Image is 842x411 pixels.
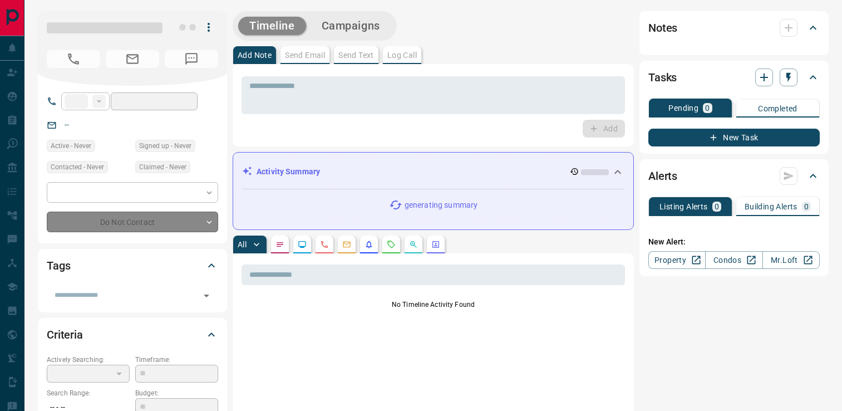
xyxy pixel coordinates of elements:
[47,355,130,365] p: Actively Searching:
[648,64,820,91] div: Tasks
[47,252,218,279] div: Tags
[298,240,307,249] svg: Lead Browsing Activity
[365,240,373,249] svg: Listing Alerts
[165,50,218,68] span: No Number
[745,203,797,211] p: Building Alerts
[409,240,418,249] svg: Opportunities
[804,203,809,211] p: 0
[47,388,130,398] p: Search Range:
[387,240,396,249] svg: Requests
[135,388,218,398] p: Budget:
[238,51,272,59] p: Add Note
[47,257,70,275] h2: Tags
[242,162,624,182] div: Activity Summary
[431,240,440,249] svg: Agent Actions
[715,203,719,211] p: 0
[405,199,477,211] p: generating summary
[668,104,698,112] p: Pending
[705,251,762,269] a: Condos
[342,240,351,249] svg: Emails
[257,166,320,178] p: Activity Summary
[648,163,820,189] div: Alerts
[648,236,820,248] p: New Alert:
[648,14,820,41] div: Notes
[51,162,104,173] span: Contacted - Never
[47,212,218,232] div: Do Not Contact
[139,140,191,151] span: Signed up - Never
[47,321,218,348] div: Criteria
[275,240,284,249] svg: Notes
[659,203,708,211] p: Listing Alerts
[47,326,83,344] h2: Criteria
[51,140,91,151] span: Active - Never
[242,300,625,310] p: No Timeline Activity Found
[648,167,677,185] h2: Alerts
[320,240,329,249] svg: Calls
[139,162,186,173] span: Claimed - Never
[758,105,797,112] p: Completed
[648,251,706,269] a: Property
[106,50,159,68] span: No Email
[311,17,391,35] button: Campaigns
[762,251,820,269] a: Mr.Loft
[65,120,69,129] a: --
[135,355,218,365] p: Timeframe:
[238,17,306,35] button: Timeline
[238,241,247,248] p: All
[648,68,677,86] h2: Tasks
[705,104,710,112] p: 0
[648,19,677,37] h2: Notes
[199,288,214,304] button: Open
[47,50,100,68] span: No Number
[648,129,820,146] button: New Task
